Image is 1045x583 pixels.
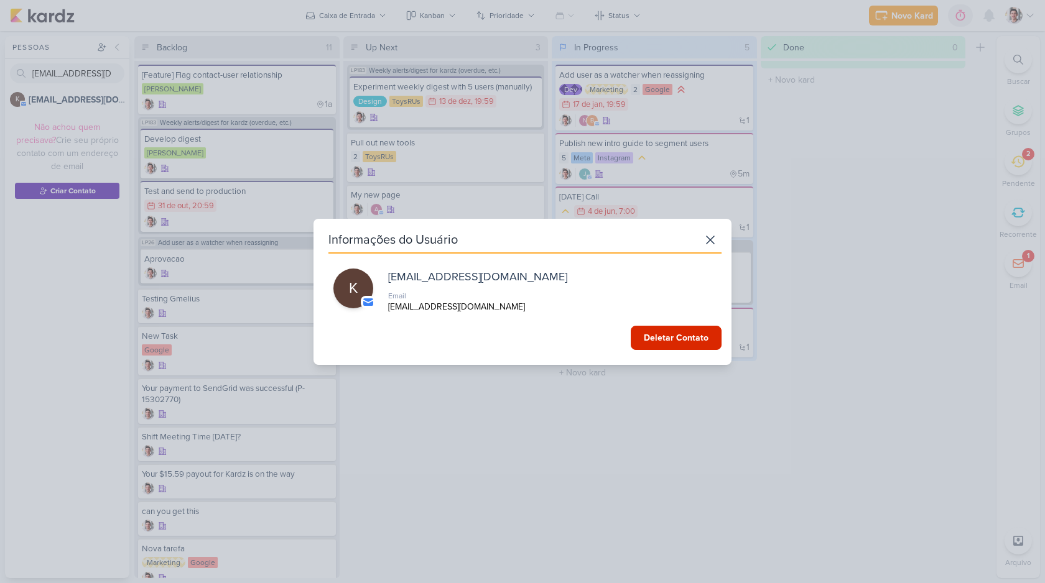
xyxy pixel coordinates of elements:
[631,326,722,350] button: Deletar Contato
[388,269,567,285] div: [EMAIL_ADDRESS][DOMAIN_NAME]
[388,300,545,313] p: [EMAIL_ADDRESS][DOMAIN_NAME]
[388,291,406,300] label: Email
[349,278,358,298] p: k
[333,269,373,308] div: kayllanie.mendes@tagawa-mail.com.br
[328,231,458,249] h3: Informações do Usuário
